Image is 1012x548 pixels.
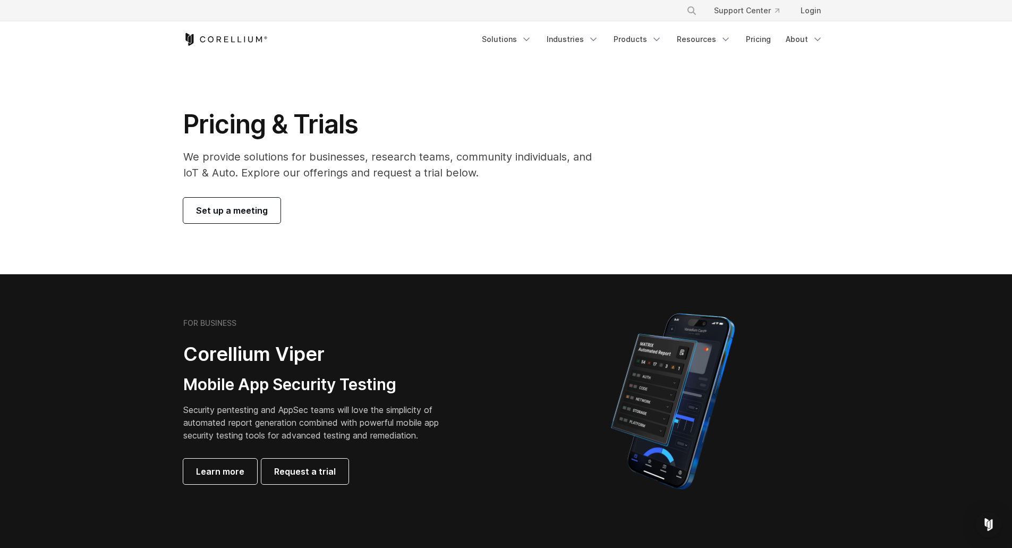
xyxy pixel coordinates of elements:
[607,30,668,49] a: Products
[183,459,257,484] a: Learn more
[183,198,280,223] a: Set up a meeting
[682,1,701,20] button: Search
[976,512,1001,537] div: Open Intercom Messenger
[540,30,605,49] a: Industries
[183,375,455,395] h3: Mobile App Security Testing
[183,149,607,181] p: We provide solutions for businesses, research teams, community individuals, and IoT & Auto. Explo...
[705,1,788,20] a: Support Center
[674,1,829,20] div: Navigation Menu
[183,318,236,328] h6: FOR BUSINESS
[274,465,336,478] span: Request a trial
[792,1,829,20] a: Login
[183,403,455,442] p: Security pentesting and AppSec teams will love the simplicity of automated report generation comb...
[475,30,829,49] div: Navigation Menu
[739,30,777,49] a: Pricing
[475,30,538,49] a: Solutions
[183,33,268,46] a: Corellium Home
[183,108,607,140] h1: Pricing & Trials
[196,204,268,217] span: Set up a meeting
[196,465,244,478] span: Learn more
[261,459,348,484] a: Request a trial
[593,308,753,494] img: Corellium MATRIX automated report on iPhone showing app vulnerability test results across securit...
[183,342,455,366] h2: Corellium Viper
[670,30,737,49] a: Resources
[779,30,829,49] a: About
